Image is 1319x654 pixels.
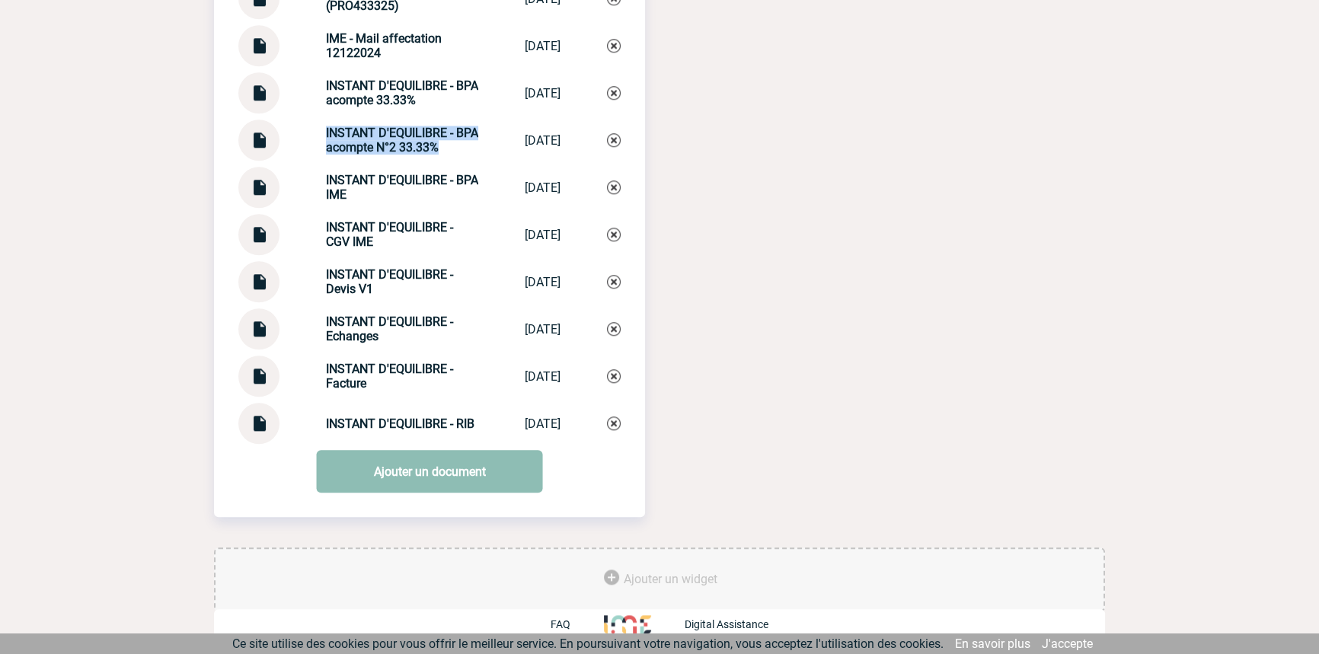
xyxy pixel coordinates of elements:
[317,450,543,493] a: Ajouter un document
[1042,636,1093,651] a: J'accepte
[525,369,560,384] div: [DATE]
[604,615,651,633] img: http://www.idealmeetingsevents.fr/
[607,133,621,147] img: Supprimer
[607,416,621,430] img: Supprimer
[525,322,560,337] div: [DATE]
[525,133,560,148] div: [DATE]
[326,78,478,107] strong: INSTANT D'EQUILIBRE - BPA acompte 33.33%
[607,228,621,241] img: Supprimer
[607,322,621,336] img: Supprimer
[525,39,560,53] div: [DATE]
[607,369,621,383] img: Supprimer
[326,220,453,249] strong: INSTANT D'EQUILIBRE - CGV IME
[525,416,560,431] div: [DATE]
[685,618,768,630] p: Digital Assistance
[214,547,1105,611] div: Ajouter des outils d'aide à la gestion de votre événement
[326,173,478,202] strong: INSTANT D'EQUILIBRE - BPA IME
[955,636,1030,651] a: En savoir plus
[624,572,717,586] span: Ajouter un widget
[607,275,621,289] img: Supprimer
[326,126,478,155] strong: INSTANT D'EQUILIBRE - BPA acompte N°2 33.33%
[607,180,621,194] img: Supprimer
[607,86,621,100] img: Supprimer
[326,362,453,391] strong: INSTANT D'EQUILIBRE - Facture
[607,39,621,53] img: Supprimer
[525,180,560,195] div: [DATE]
[326,416,474,431] strong: INSTANT D'EQUILIBRE - RIB
[525,275,560,289] div: [DATE]
[551,618,570,630] p: FAQ
[326,31,442,60] strong: IME - Mail affectation 12122024
[326,314,453,343] strong: INSTANT D'EQUILIBRE - Echanges
[326,267,453,296] strong: INSTANT D'EQUILIBRE - Devis V1
[525,228,560,242] div: [DATE]
[525,86,560,100] div: [DATE]
[551,617,604,631] a: FAQ
[232,636,944,651] span: Ce site utilise des cookies pour vous offrir le meilleur service. En poursuivant votre navigation...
